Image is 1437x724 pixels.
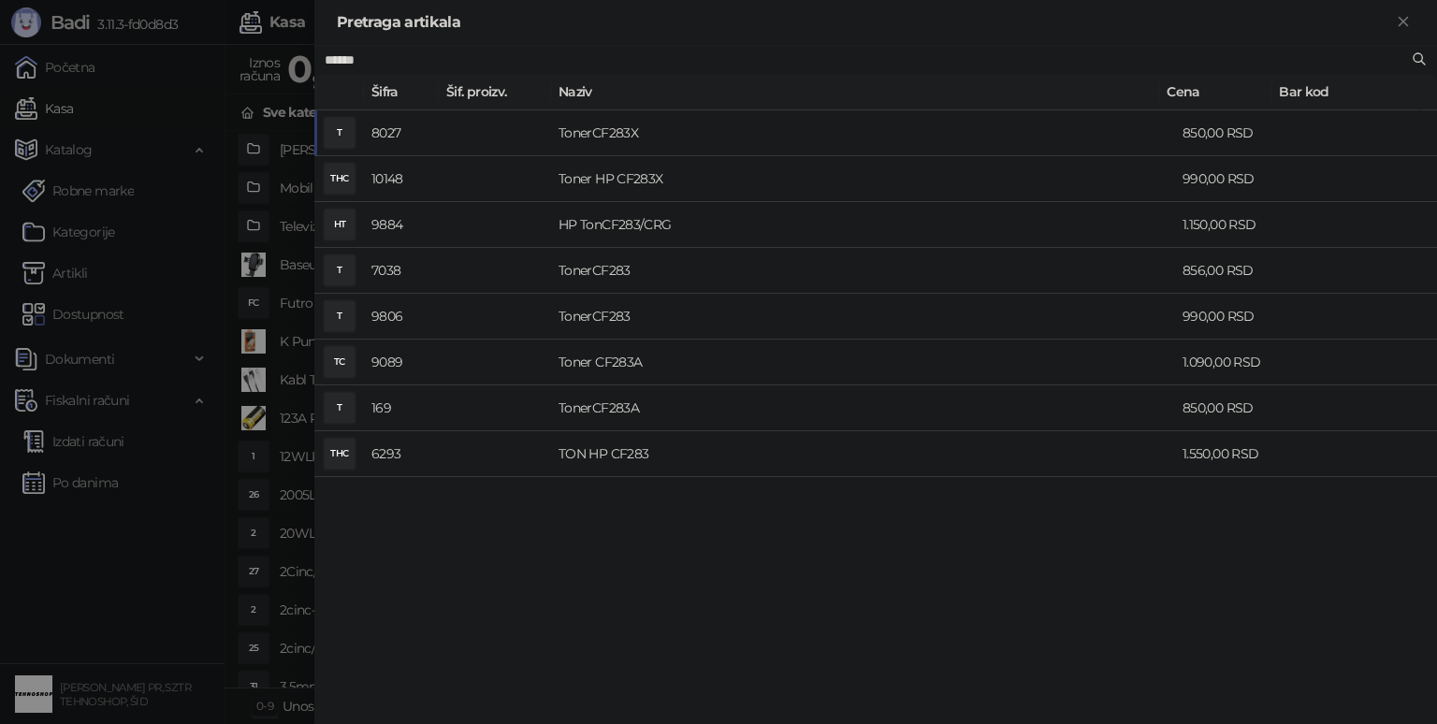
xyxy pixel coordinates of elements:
td: 850,00 RSD [1175,110,1287,156]
td: TON HP CF283 [551,431,1175,477]
td: 9806 [364,294,439,340]
th: Cena [1159,74,1271,110]
td: 990,00 RSD [1175,294,1287,340]
td: 856,00 RSD [1175,248,1287,294]
div: THC [325,164,355,194]
div: HT [325,210,355,239]
td: 169 [364,385,439,431]
td: 8027 [364,110,439,156]
td: 10148 [364,156,439,202]
td: 7038 [364,248,439,294]
td: 990,00 RSD [1175,156,1287,202]
td: 9089 [364,340,439,385]
div: THC [325,439,355,469]
th: Šifra [364,74,439,110]
div: T [325,255,355,285]
td: TonerCF283 [551,248,1175,294]
td: 6293 [364,431,439,477]
td: TonerCF283A [551,385,1175,431]
td: Toner HP CF283X [551,156,1175,202]
div: T [325,118,355,148]
td: TonerCF283 [551,294,1175,340]
button: Zatvori [1392,11,1415,34]
div: T [325,301,355,331]
td: 850,00 RSD [1175,385,1287,431]
td: HP TonCF283/CRG [551,202,1175,248]
td: 9884 [364,202,439,248]
td: TonerCF283X [551,110,1175,156]
th: Bar kod [1271,74,1421,110]
td: 1.090,00 RSD [1175,340,1287,385]
div: Pretraga artikala [337,11,1392,34]
div: TC [325,347,355,377]
td: 1.550,00 RSD [1175,431,1287,477]
th: Šif. proizv. [439,74,551,110]
td: Toner CF283A [551,340,1175,385]
div: T [325,393,355,423]
th: Naziv [551,74,1159,110]
td: 1.150,00 RSD [1175,202,1287,248]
